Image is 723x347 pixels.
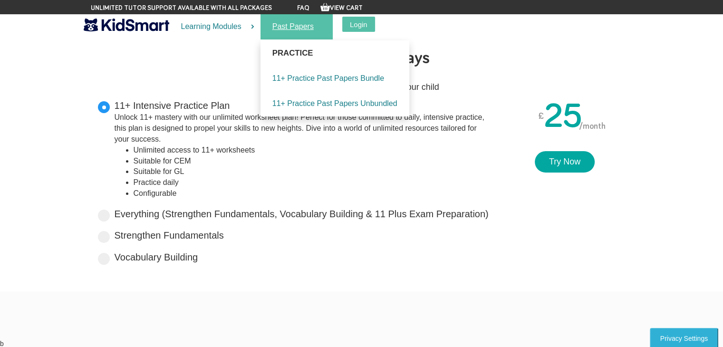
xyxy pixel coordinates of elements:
[134,177,490,188] li: Practice daily
[115,99,490,199] label: 11+ Intensive Practice Plan
[134,145,490,156] li: Unlimited access to 11+ worksheets
[115,229,224,242] label: Strengthen Fundamentals
[538,107,544,125] sup: £
[134,188,490,199] li: Configurable
[260,40,409,66] a: Practice
[115,207,489,221] label: Everything (Strengthen Fundamentals, Vocabulary Building & 11 Plus Exam Preparation)
[535,151,595,173] a: Try Now
[84,17,169,33] img: KidSmart logo
[297,5,309,11] a: FAQ
[260,66,409,91] a: 11+ Practice Past Papers Bundle
[91,80,633,94] p: Choose the plan that works for your child
[134,166,490,177] li: Suitable for GL
[260,14,333,39] a: Past Papers
[579,122,606,131] sub: /month
[169,14,260,39] a: Learning Modules
[260,91,409,116] a: 11+ Practice Past Papers Unbundled
[544,100,582,134] span: 25
[134,156,490,167] li: Suitable for CEM
[91,43,633,75] h2: Try FREE for 5 days
[320,5,363,11] a: View Cart
[115,251,198,264] label: Vocabulary Building
[115,112,490,145] div: Unlock 11+ mastery with our unlimited worksheet plan! Perfect for those committed to daily, inten...
[320,2,330,12] img: Your items in the shopping basket
[342,17,375,32] button: Login
[91,3,272,13] span: Unlimited tutor support available with all packages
